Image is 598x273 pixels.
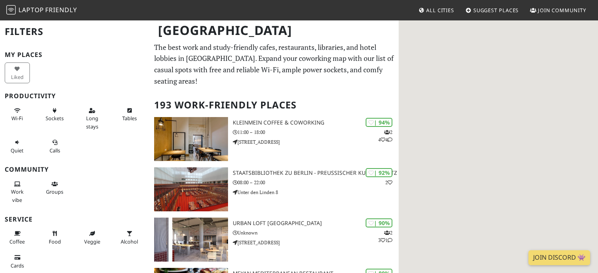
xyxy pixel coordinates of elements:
h1: [GEOGRAPHIC_DATA] [152,20,397,41]
button: Veggie [79,227,105,248]
h3: My Places [5,51,145,59]
p: [STREET_ADDRESS] [233,138,399,146]
h3: KleinMein Coffee & Coworking [233,119,399,126]
p: Unknown [233,229,399,236]
button: Groups [42,178,67,198]
button: Coffee [5,227,30,248]
button: Cards [5,251,30,272]
button: Calls [42,136,67,157]
a: All Cities [415,3,457,17]
span: People working [11,188,24,203]
button: Wi-Fi [5,104,30,125]
p: 08:00 – 22:00 [233,179,399,186]
span: All Cities [426,7,454,14]
span: Friendly [45,5,77,14]
span: Group tables [46,188,63,195]
span: Suggest Places [473,7,519,14]
button: Alcohol [117,227,142,248]
span: Coffee [9,238,25,245]
p: [STREET_ADDRESS] [233,239,399,246]
span: Long stays [86,115,98,130]
span: Join Community [538,7,586,14]
p: 2 [385,179,392,186]
img: URBAN LOFT Berlin [154,218,228,262]
button: Sockets [42,104,67,125]
h3: Productivity [5,92,145,100]
span: Veggie [84,238,100,245]
a: Join Discord 👾 [528,250,590,265]
h3: Community [5,166,145,173]
a: Staatsbibliothek zu Berlin - Preußischer Kulturbesitz | 92% 2 Staatsbibliothek zu Berlin - Preußi... [149,167,399,211]
p: 11:00 – 18:00 [233,128,399,136]
button: Work vibe [5,178,30,206]
span: Alcohol [121,238,138,245]
span: Stable Wi-Fi [11,115,23,122]
span: Laptop [18,5,44,14]
a: Suggest Places [462,3,522,17]
button: Long stays [79,104,105,133]
img: Staatsbibliothek zu Berlin - Preußischer Kulturbesitz [154,167,228,211]
span: Video/audio calls [50,147,60,154]
p: Unter den Linden 8 [233,189,399,196]
h2: 193 Work-Friendly Places [154,93,394,117]
h3: URBAN LOFT [GEOGRAPHIC_DATA] [233,220,399,227]
h3: Service [5,216,145,223]
p: The best work and study-friendly cafes, restaurants, libraries, and hotel lobbies in [GEOGRAPHIC_... [154,42,394,87]
div: | 94% [366,118,392,127]
button: Quiet [5,136,30,157]
div: | 90% [366,218,392,227]
a: LaptopFriendly LaptopFriendly [6,4,77,17]
h2: Filters [5,20,145,44]
p: 2 4 4 [378,128,392,143]
a: URBAN LOFT Berlin | 90% 231 URBAN LOFT [GEOGRAPHIC_DATA] Unknown [STREET_ADDRESS] [149,218,399,262]
img: LaptopFriendly [6,5,16,15]
img: KleinMein Coffee & Coworking [154,117,228,161]
p: 2 3 1 [378,229,392,244]
div: | 92% [366,168,392,177]
h3: Staatsbibliothek zu Berlin - Preußischer Kulturbesitz [233,170,399,176]
span: Work-friendly tables [122,115,137,122]
a: Join Community [527,3,589,17]
a: KleinMein Coffee & Coworking | 94% 244 KleinMein Coffee & Coworking 11:00 – 18:00 [STREET_ADDRESS] [149,117,399,161]
span: Power sockets [46,115,64,122]
span: Food [49,238,61,245]
span: Quiet [11,147,24,154]
button: Food [42,227,67,248]
span: Credit cards [11,262,24,269]
button: Tables [117,104,142,125]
